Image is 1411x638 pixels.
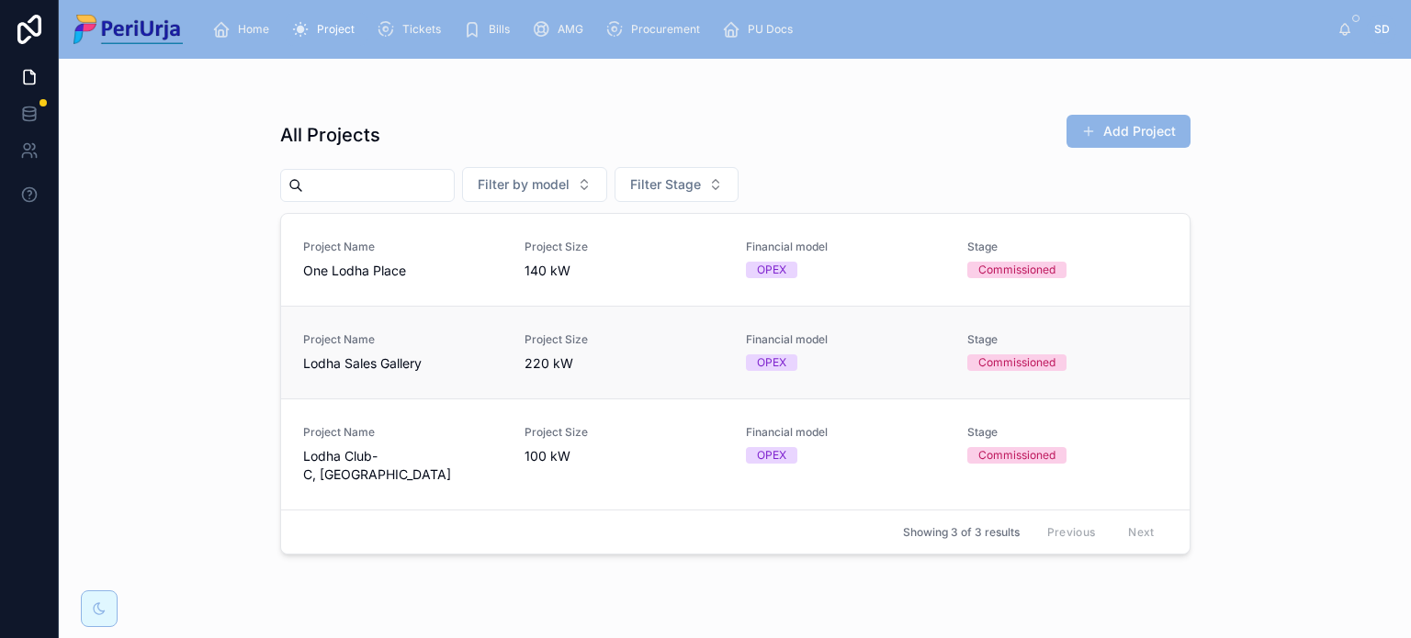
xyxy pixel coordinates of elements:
span: Project Size [525,240,724,254]
span: Project Size [525,425,724,440]
a: Project NameLodha Sales GalleryProject Size220 kWFinancial modelOPEXStageCommissioned [281,306,1190,398]
span: 100 kW [525,447,724,465]
span: Lodha Sales Gallery [303,354,502,373]
span: Project Name [303,240,502,254]
a: Home [207,13,282,46]
span: 140 kW [525,262,724,280]
span: Financial model [746,425,945,440]
span: Filter Stage [630,175,701,194]
span: Procurement [631,22,700,37]
span: Filter by model [478,175,570,194]
span: Showing 3 of 3 results [903,525,1020,540]
button: Select Button [462,167,607,202]
a: Procurement [600,13,713,46]
h1: All Projects [280,122,380,148]
span: SD [1374,22,1390,37]
div: OPEX [757,354,786,371]
a: AMG [526,13,596,46]
div: Commissioned [978,447,1055,464]
div: Commissioned [978,354,1055,371]
span: Project Name [303,425,502,440]
span: AMG [558,22,583,37]
button: Add Project [1067,115,1191,148]
button: Select Button [615,167,739,202]
span: Project Name [303,332,502,347]
a: Tickets [371,13,454,46]
div: scrollable content [198,9,1338,50]
span: Financial model [746,332,945,347]
span: Stage [967,425,1167,440]
span: Bills [489,22,510,37]
span: One Lodha Place [303,262,502,280]
a: PU Docs [717,13,806,46]
div: OPEX [757,262,786,278]
span: Tickets [402,22,441,37]
span: 220 kW [525,354,724,373]
a: Bills [457,13,523,46]
img: App logo [73,15,183,44]
a: Project [286,13,367,46]
div: OPEX [757,447,786,464]
span: Home [238,22,269,37]
span: PU Docs [748,22,793,37]
span: Lodha Club-C, [GEOGRAPHIC_DATA] [303,447,502,484]
div: Commissioned [978,262,1055,278]
span: Project Size [525,332,724,347]
a: Project NameOne Lodha PlaceProject Size140 kWFinancial modelOPEXStageCommissioned [281,214,1190,306]
span: Project [317,22,355,37]
span: Stage [967,332,1167,347]
span: Stage [967,240,1167,254]
a: Project NameLodha Club-C, [GEOGRAPHIC_DATA]Project Size100 kWFinancial modelOPEXStageCommissioned [281,398,1190,509]
span: Financial model [746,240,945,254]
